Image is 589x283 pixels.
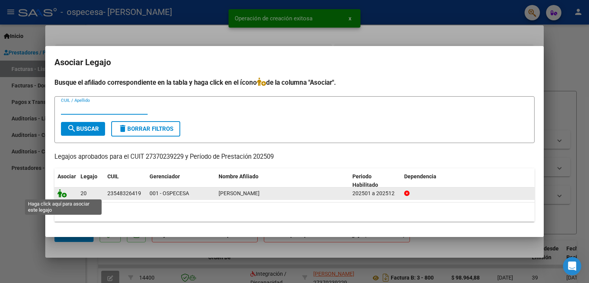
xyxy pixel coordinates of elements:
span: Borrar Filtros [118,125,173,132]
datatable-header-cell: Dependencia [401,168,535,194]
datatable-header-cell: CUIL [104,168,146,194]
mat-icon: search [67,124,76,133]
iframe: Intercom live chat [563,257,581,275]
div: 23548326419 [107,189,141,198]
span: ESCOBAR RAMIRO MIGUEL [219,190,260,196]
datatable-header-cell: Gerenciador [146,168,216,194]
span: Nombre Afiliado [219,173,258,179]
datatable-header-cell: Nombre Afiliado [216,168,349,194]
h2: Asociar Legajo [54,55,535,70]
span: Asociar [58,173,76,179]
datatable-header-cell: Legajo [77,168,104,194]
span: CUIL [107,173,119,179]
button: Borrar Filtros [111,121,180,137]
span: Gerenciador [150,173,180,179]
button: Buscar [61,122,105,136]
div: 1 registros [54,202,535,222]
span: Dependencia [404,173,436,179]
span: 001 - OSPECESA [150,190,189,196]
mat-icon: delete [118,124,127,133]
span: Legajo [81,173,97,179]
p: Legajos aprobados para el CUIT 27370239229 y Período de Prestación 202509 [54,152,535,162]
div: 202501 a 202512 [352,189,398,198]
span: 20 [81,190,87,196]
span: Periodo Habilitado [352,173,378,188]
h4: Busque el afiliado correspondiente en la tabla y haga click en el ícono de la columna "Asociar". [54,77,535,87]
datatable-header-cell: Periodo Habilitado [349,168,401,194]
datatable-header-cell: Asociar [54,168,77,194]
span: Buscar [67,125,99,132]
